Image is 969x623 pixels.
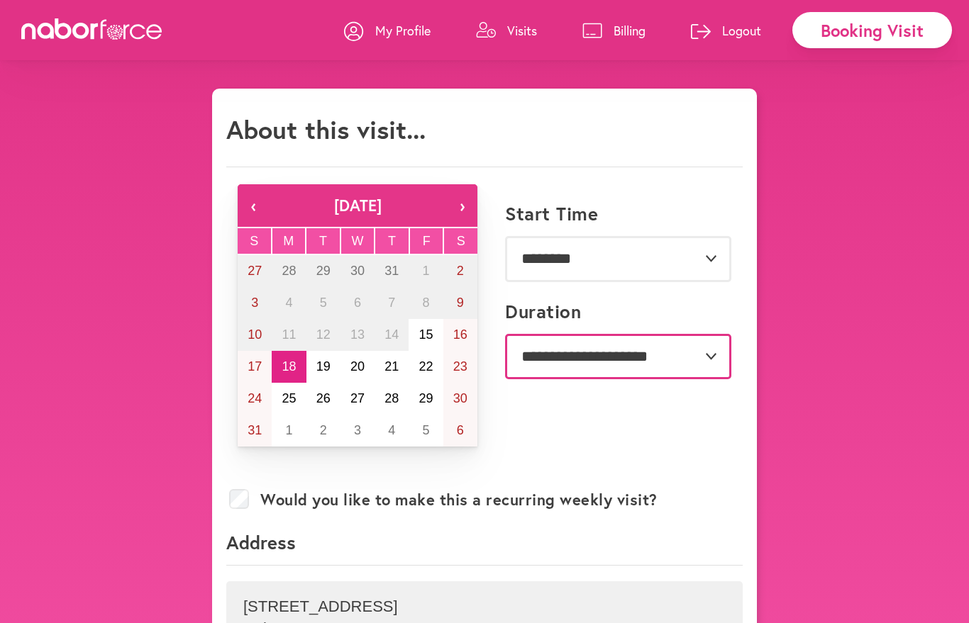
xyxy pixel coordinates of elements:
abbr: July 27, 2025 [248,264,262,278]
abbr: August 31, 2025 [248,423,262,437]
abbr: Wednesday [352,234,364,248]
abbr: August 26, 2025 [316,391,331,405]
a: Billing [582,9,646,52]
abbr: July 28, 2025 [282,264,296,278]
abbr: Tuesday [319,234,327,248]
button: August 7, 2025 [375,287,409,319]
button: August 30, 2025 [443,383,477,415]
button: August 4, 2025 [272,287,306,319]
button: August 1, 2025 [409,255,443,287]
abbr: August 24, 2025 [248,391,262,405]
abbr: August 6, 2025 [354,296,361,310]
abbr: August 2, 2025 [457,264,464,278]
abbr: September 6, 2025 [457,423,464,437]
button: August 3, 2025 [238,287,272,319]
button: August 28, 2025 [375,383,409,415]
abbr: August 18, 2025 [282,359,296,374]
abbr: August 13, 2025 [350,327,365,342]
button: August 13, 2025 [340,319,375,351]
button: August 11, 2025 [272,319,306,351]
abbr: September 1, 2025 [285,423,292,437]
button: August 16, 2025 [443,319,477,351]
button: [DATE] [269,184,446,227]
p: Visits [507,22,537,39]
abbr: August 10, 2025 [248,327,262,342]
button: August 15, 2025 [409,319,443,351]
abbr: August 12, 2025 [316,327,331,342]
abbr: August 27, 2025 [350,391,365,405]
p: Logout [722,22,761,39]
a: Visits [476,9,537,52]
button: August 9, 2025 [443,287,477,319]
abbr: August 29, 2025 [419,391,433,405]
label: Start Time [505,203,598,225]
abbr: August 21, 2025 [384,359,399,374]
button: July 28, 2025 [272,255,306,287]
button: August 10, 2025 [238,319,272,351]
div: Booking Visit [792,12,952,48]
button: August 23, 2025 [443,351,477,383]
abbr: August 9, 2025 [457,296,464,310]
p: [STREET_ADDRESS] [243,597,726,616]
button: July 27, 2025 [238,255,272,287]
p: Billing [614,22,646,39]
abbr: Sunday [250,234,258,248]
h1: About this visit... [226,114,426,145]
button: August 2, 2025 [443,255,477,287]
abbr: Thursday [388,234,396,248]
abbr: August 8, 2025 [423,296,430,310]
button: September 6, 2025 [443,415,477,447]
label: Would you like to make this a recurring weekly visit? [260,490,658,509]
abbr: August 3, 2025 [251,296,258,310]
abbr: August 19, 2025 [316,359,331,374]
abbr: August 28, 2025 [384,391,399,405]
button: August 19, 2025 [306,351,340,383]
button: September 3, 2025 [340,415,375,447]
p: Address [226,530,743,566]
abbr: Saturday [457,234,465,248]
abbr: August 30, 2025 [453,391,467,405]
abbr: August 22, 2025 [419,359,433,374]
button: September 2, 2025 [306,415,340,447]
button: August 20, 2025 [340,351,375,383]
abbr: August 25, 2025 [282,391,296,405]
button: August 21, 2025 [375,351,409,383]
button: August 27, 2025 [340,383,375,415]
abbr: September 2, 2025 [320,423,327,437]
abbr: August 5, 2025 [320,296,327,310]
button: August 22, 2025 [409,351,443,383]
button: August 29, 2025 [409,383,443,415]
abbr: September 5, 2025 [423,423,430,437]
p: My Profile [375,22,431,39]
abbr: August 14, 2025 [384,327,399,342]
abbr: July 30, 2025 [350,264,365,278]
a: Logout [691,9,761,52]
button: August 6, 2025 [340,287,375,319]
abbr: August 7, 2025 [388,296,395,310]
abbr: August 20, 2025 [350,359,365,374]
button: August 17, 2025 [238,351,272,383]
button: August 14, 2025 [375,319,409,351]
button: July 30, 2025 [340,255,375,287]
abbr: August 16, 2025 [453,327,467,342]
button: August 24, 2025 [238,383,272,415]
abbr: Monday [283,234,294,248]
abbr: July 29, 2025 [316,264,331,278]
button: September 1, 2025 [272,415,306,447]
label: Duration [505,301,581,322]
button: July 31, 2025 [375,255,409,287]
button: September 4, 2025 [375,415,409,447]
abbr: August 4, 2025 [285,296,292,310]
button: August 18, 2025 [272,351,306,383]
button: August 31, 2025 [238,415,272,447]
button: September 5, 2025 [409,415,443,447]
button: August 25, 2025 [272,383,306,415]
abbr: September 3, 2025 [354,423,361,437]
button: August 8, 2025 [409,287,443,319]
abbr: August 17, 2025 [248,359,262,374]
button: › [446,184,477,227]
abbr: August 23, 2025 [453,359,467,374]
button: August 12, 2025 [306,319,340,351]
abbr: August 1, 2025 [423,264,430,278]
abbr: August 15, 2025 [419,327,433,342]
